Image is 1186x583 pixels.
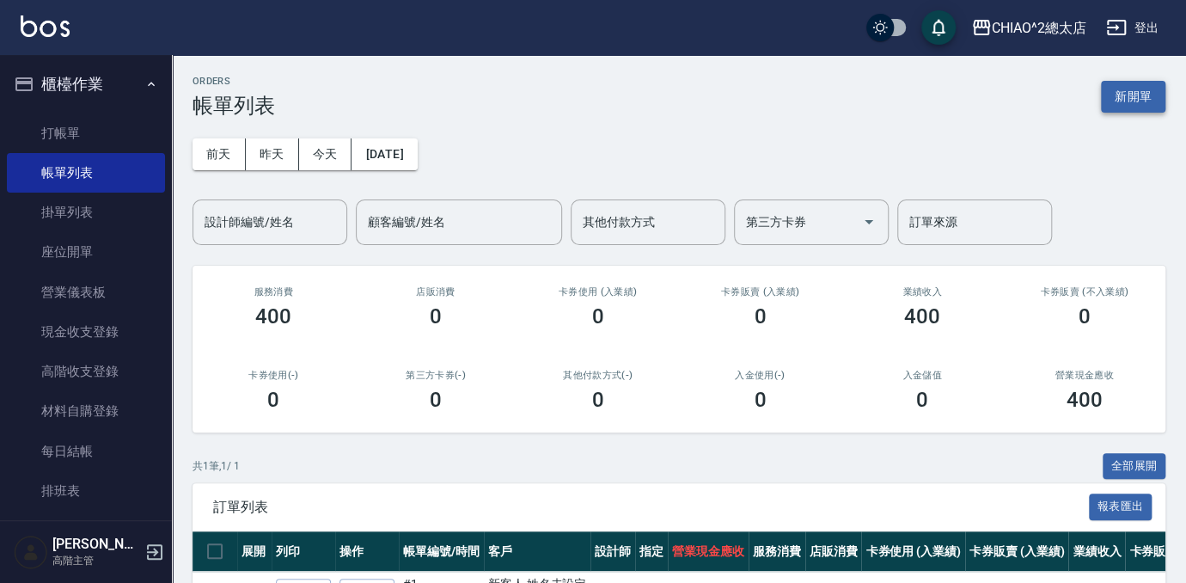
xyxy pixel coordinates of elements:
[237,531,272,572] th: 展開
[7,511,165,550] a: 現場電腦打卡
[299,138,352,170] button: 今天
[855,208,883,236] button: Open
[193,94,275,118] h3: 帳單列表
[21,15,70,37] img: Logo
[7,114,165,153] a: 打帳單
[862,370,983,381] h2: 入金儲值
[7,232,165,272] a: 座位開單
[635,531,668,572] th: 指定
[7,193,165,232] a: 掛單列表
[1068,531,1125,572] th: 業績收入
[7,471,165,511] a: 排班表
[916,388,928,412] h3: 0
[862,286,983,298] h2: 業績收入
[7,273,165,312] a: 營業儀表板
[1079,304,1091,328] h3: 0
[964,10,1093,46] button: CHIAO^2總太店
[246,138,299,170] button: 昨天
[484,531,591,572] th: 客戶
[7,352,165,391] a: 高階收支登錄
[430,388,442,412] h3: 0
[7,432,165,471] a: 每日結帳
[805,531,862,572] th: 店販消費
[590,531,635,572] th: 設計師
[335,531,399,572] th: 操作
[14,535,48,569] img: Person
[430,304,442,328] h3: 0
[213,499,1089,516] span: 訂單列表
[52,536,140,553] h5: [PERSON_NAME]
[749,531,805,572] th: 服務消費
[861,531,965,572] th: 卡券使用 (入業績)
[1024,370,1145,381] h2: 營業現金應收
[213,286,334,298] h3: 服務消費
[7,312,165,352] a: 現金收支登錄
[921,10,956,45] button: save
[700,286,821,298] h2: 卡券販賣 (入業績)
[700,370,821,381] h2: 入金使用(-)
[1067,388,1103,412] h3: 400
[376,370,497,381] h2: 第三方卡券(-)
[272,531,335,572] th: 列印
[1099,12,1165,44] button: 登出
[1089,498,1152,514] a: 報表匯出
[1101,88,1165,104] a: 新開單
[193,76,275,87] h2: ORDERS
[1101,81,1165,113] button: 新開單
[754,388,766,412] h3: 0
[537,286,658,298] h2: 卡券使用 (入業績)
[193,458,240,474] p: 共 1 筆, 1 / 1
[1103,453,1166,480] button: 全部展開
[193,138,246,170] button: 前天
[399,531,484,572] th: 帳單編號/時間
[992,17,1086,39] div: CHIAO^2總太店
[7,62,165,107] button: 櫃檯作業
[965,531,1069,572] th: 卡券販賣 (入業績)
[213,370,334,381] h2: 卡券使用(-)
[352,138,417,170] button: [DATE]
[1089,494,1152,520] button: 報表匯出
[668,531,749,572] th: 營業現金應收
[592,388,604,412] h3: 0
[52,553,140,568] p: 高階主管
[255,304,291,328] h3: 400
[267,388,279,412] h3: 0
[904,304,940,328] h3: 400
[592,304,604,328] h3: 0
[537,370,658,381] h2: 其他付款方式(-)
[1024,286,1145,298] h2: 卡券販賣 (不入業績)
[7,391,165,431] a: 材料自購登錄
[7,153,165,193] a: 帳單列表
[754,304,766,328] h3: 0
[376,286,497,298] h2: 店販消費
